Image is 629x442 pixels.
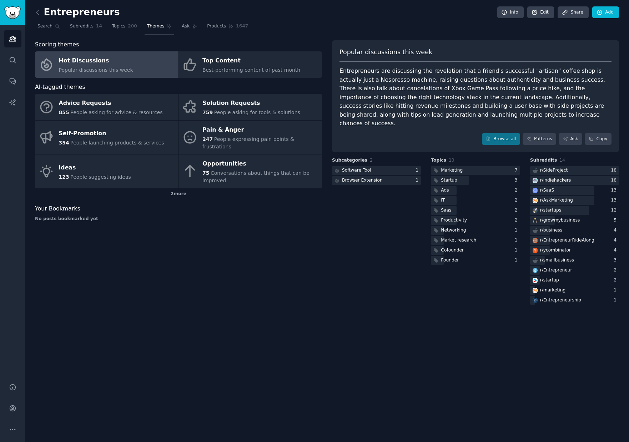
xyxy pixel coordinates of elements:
a: Pain & Anger247People expressing pain points & frustrations [179,121,322,154]
span: 759 [202,110,213,115]
div: 1 [614,297,619,304]
div: Networking [441,227,466,234]
div: 1 [515,227,520,234]
span: 354 [59,140,69,146]
a: startupsr/startups12 [530,206,619,215]
a: Edit [527,6,554,19]
div: Marketing [441,167,463,174]
a: Ask [559,133,582,145]
a: Ideas123People suggesting ideas [35,154,178,188]
span: 2 [370,158,373,163]
img: AskMarketing [533,198,538,203]
div: Browser Extension [342,177,383,184]
span: Popular discussions this week [59,67,133,73]
span: Your Bookmarks [35,204,80,213]
a: Topics200 [110,21,140,35]
a: marketingr/marketing1 [530,286,619,295]
a: Advice Requests855People asking for advice & resources [35,94,178,120]
a: SaaSr/SaaS13 [530,186,619,195]
div: 3 [614,257,619,264]
div: 2 [515,197,520,204]
img: EntrepreneurRideAlong [533,238,538,243]
div: 2 [614,277,619,284]
a: Ask [179,21,200,35]
div: 1 [614,287,619,294]
span: 123 [59,174,69,180]
div: Top Content [202,55,300,67]
span: People expressing pain points & frustrations [202,136,294,149]
div: r/ Entrepreneurship [540,297,581,304]
div: 7 [515,167,520,174]
a: Self-Promotion354People launching products & services [35,121,178,154]
div: r/ AskMarketing [540,197,573,204]
div: Self-Promotion [59,128,164,139]
div: 4 [614,247,619,254]
a: r/smallbusiness3 [530,256,619,265]
a: Patterns [523,133,556,145]
img: growmybusiness [533,218,538,223]
div: r/ marketing [540,287,566,294]
span: Topics [431,157,446,164]
div: r/ growmybusiness [540,217,580,224]
div: 3 [515,177,520,184]
div: Advice Requests [59,98,163,109]
span: 1647 [236,23,248,30]
div: r/ indiehackers [540,177,571,184]
span: Subreddits [70,23,94,30]
a: r/business4 [530,226,619,235]
a: Browser Extension1 [332,176,421,185]
span: Popular discussions this week [339,48,432,57]
span: People launching products & services [70,140,164,146]
div: Productivity [441,217,467,224]
div: Hot Discussions [59,55,133,67]
a: Ads2 [431,186,520,195]
a: Products1647 [205,21,251,35]
img: startup [533,278,538,283]
a: Browse all [482,133,520,145]
h2: Entrepreneurs [35,7,120,18]
a: Themes [145,21,175,35]
span: 855 [59,110,69,115]
a: Share [558,6,588,19]
div: Cofounder [441,247,464,254]
a: EntrepreneurRideAlongr/EntrepreneurRideAlong4 [530,236,619,245]
img: startups [533,208,538,213]
a: Software Tool1 [332,166,421,175]
div: r/ Entrepreneur [540,267,572,274]
span: 200 [128,23,137,30]
img: ycombinator [533,248,538,253]
div: 1 [416,177,421,184]
div: Ideas [59,162,131,173]
div: No posts bookmarked yet [35,216,322,222]
a: growmybusinessr/growmybusiness5 [530,216,619,225]
span: 14 [559,158,565,163]
span: AI-tagged themes [35,83,85,92]
span: Products [207,23,226,30]
a: Search [35,21,62,35]
span: Subreddits [530,157,557,164]
a: startupr/startup2 [530,276,619,285]
a: AskMarketingr/AskMarketing13 [530,196,619,205]
a: Saas2 [431,206,520,215]
div: Pain & Anger [202,124,318,136]
img: Entrepreneur [533,268,538,273]
div: r/ startup [540,277,559,284]
a: r/SideProject18 [530,166,619,175]
span: People asking for advice & resources [70,110,162,115]
img: marketing [533,288,538,293]
button: Copy [585,133,612,145]
div: 12 [611,207,619,214]
a: Info [497,6,524,19]
span: Subcategories [332,157,367,164]
span: People suggesting ideas [70,174,131,180]
a: Add [592,6,619,19]
a: Entrepreneurr/Entrepreneur2 [530,266,619,275]
div: Saas [441,207,451,214]
div: Entrepreneurs are discussing the revelation that a friend's successful "artisan" coffee shop is a... [339,67,612,128]
span: 247 [202,136,213,142]
a: Top ContentBest-performing content of past month [179,51,322,78]
a: Hot DiscussionsPopular discussions this week [35,51,178,78]
a: IT2 [431,196,520,205]
span: Ask [182,23,190,30]
a: Productivity2 [431,216,520,225]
